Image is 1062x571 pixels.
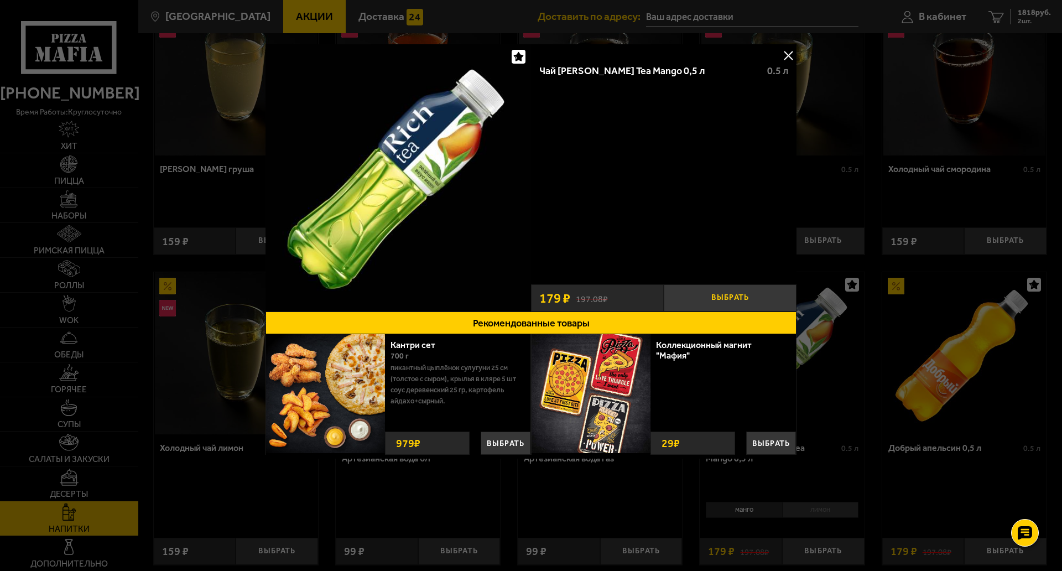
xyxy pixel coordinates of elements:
strong: 979 ₽ [393,432,423,454]
span: 700 г [391,351,409,361]
a: Кантри сет [391,340,446,350]
p: Пикантный цыплёнок сулугуни 25 см (толстое с сыром), крылья в кляре 5 шт соус деревенский 25 гр, ... [391,362,522,407]
a: Коллекционный магнит "Мафия" [656,340,752,361]
button: Выбрать [746,432,796,455]
button: Выбрать [664,284,796,312]
strong: 29 ₽ [659,432,683,454]
img: Чай Rich Green Tea Mango 0,5 л [265,44,531,310]
span: 179 ₽ [539,292,570,305]
s: 197.08 ₽ [576,292,608,304]
span: 0.5 л [767,65,788,77]
button: Рекомендованные товары [265,312,796,334]
button: Выбрать [481,432,530,455]
a: Чай Rich Green Tea Mango 0,5 л [265,44,531,312]
div: Чай [PERSON_NAME] Tea Mango 0,5 л [539,65,758,77]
